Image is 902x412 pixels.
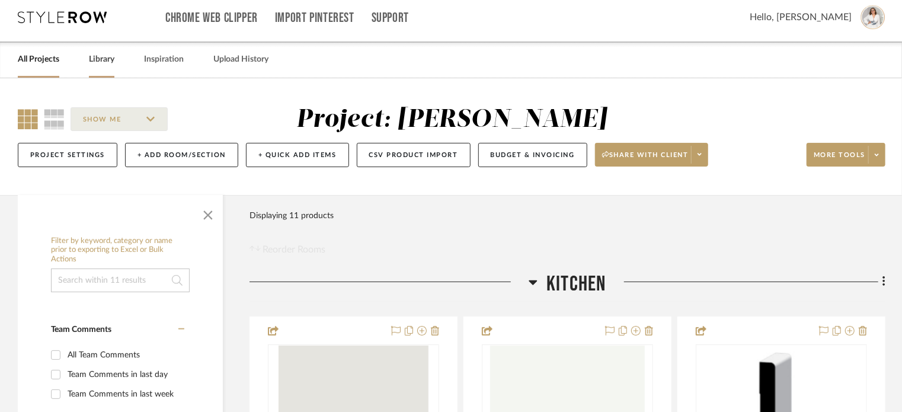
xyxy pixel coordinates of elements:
[51,325,111,334] span: Team Comments
[750,10,852,24] span: Hello, [PERSON_NAME]
[144,52,184,68] a: Inspiration
[814,151,865,168] span: More tools
[68,365,181,384] div: Team Comments in last day
[196,201,220,225] button: Close
[807,143,885,167] button: More tools
[51,269,190,292] input: Search within 11 results
[250,204,334,228] div: Displaying 11 products
[18,143,117,167] button: Project Settings
[263,242,326,257] span: Reorder Rooms
[213,52,268,68] a: Upload History
[296,107,607,132] div: Project: [PERSON_NAME]
[478,143,587,167] button: Budget & Invoicing
[68,346,181,365] div: All Team Comments
[602,151,689,168] span: Share with client
[372,13,409,23] a: Support
[246,143,349,167] button: + Quick Add Items
[18,52,59,68] a: All Projects
[68,385,181,404] div: Team Comments in last week
[165,13,258,23] a: Chrome Web Clipper
[861,5,885,30] img: avatar
[357,143,471,167] button: CSV Product Import
[89,52,114,68] a: Library
[250,242,326,257] button: Reorder Rooms
[125,143,238,167] button: + Add Room/Section
[546,272,606,297] span: Kitchen
[595,143,709,167] button: Share with client
[51,237,190,264] h6: Filter by keyword, category or name prior to exporting to Excel or Bulk Actions
[275,13,354,23] a: Import Pinterest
